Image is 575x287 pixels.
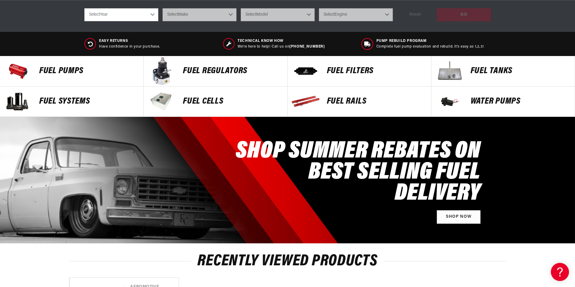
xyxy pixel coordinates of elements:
[434,56,465,86] img: Fuel Tanks
[147,86,177,117] img: FUEL Cells
[431,56,575,86] a: Fuel Tanks Fuel Tanks
[222,141,481,204] h2: SHOP SUMMER REBATES ON BEST SELLING FUEL DELIVERY
[376,44,484,49] p: Complete fuel pump evaluation and rebuild. It's easy as 1,2,3!
[471,97,569,106] p: Water Pumps
[183,97,281,106] p: FUEL Cells
[376,39,484,44] span: Pump Rebuild program
[288,86,431,117] a: FUEL Rails FUEL Rails
[238,44,324,49] p: We’re here to help! Call us on
[3,86,33,117] img: Fuel Systems
[3,56,33,86] img: Fuel Pumps
[291,86,321,117] img: FUEL Rails
[327,67,425,76] p: FUEL FILTERS
[288,56,431,86] a: FUEL FILTERS FUEL FILTERS
[291,56,321,86] img: FUEL FILTERS
[39,97,137,106] p: Fuel Systems
[183,67,281,76] p: FUEL REGULATORS
[319,8,393,21] select: Engine
[431,86,575,117] a: Water Pumps Water Pumps
[471,67,569,76] p: Fuel Tanks
[289,45,324,48] a: [PHONE_NUMBER]
[84,8,158,21] select: Year
[147,56,177,86] img: FUEL REGULATORS
[238,39,324,44] span: Technical Know How
[241,8,315,21] select: Model
[99,44,160,49] p: Have confidence in your purchase.
[39,67,137,76] p: Fuel Pumps
[162,8,237,21] select: Make
[144,86,287,117] a: FUEL Cells FUEL Cells
[69,254,506,268] h2: Recently Viewed Products
[99,39,160,44] span: Easy Returns
[144,56,287,86] a: FUEL REGULATORS FUEL REGULATORS
[437,210,481,224] a: Shop Now
[434,86,465,117] img: Water Pumps
[327,97,425,106] p: FUEL Rails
